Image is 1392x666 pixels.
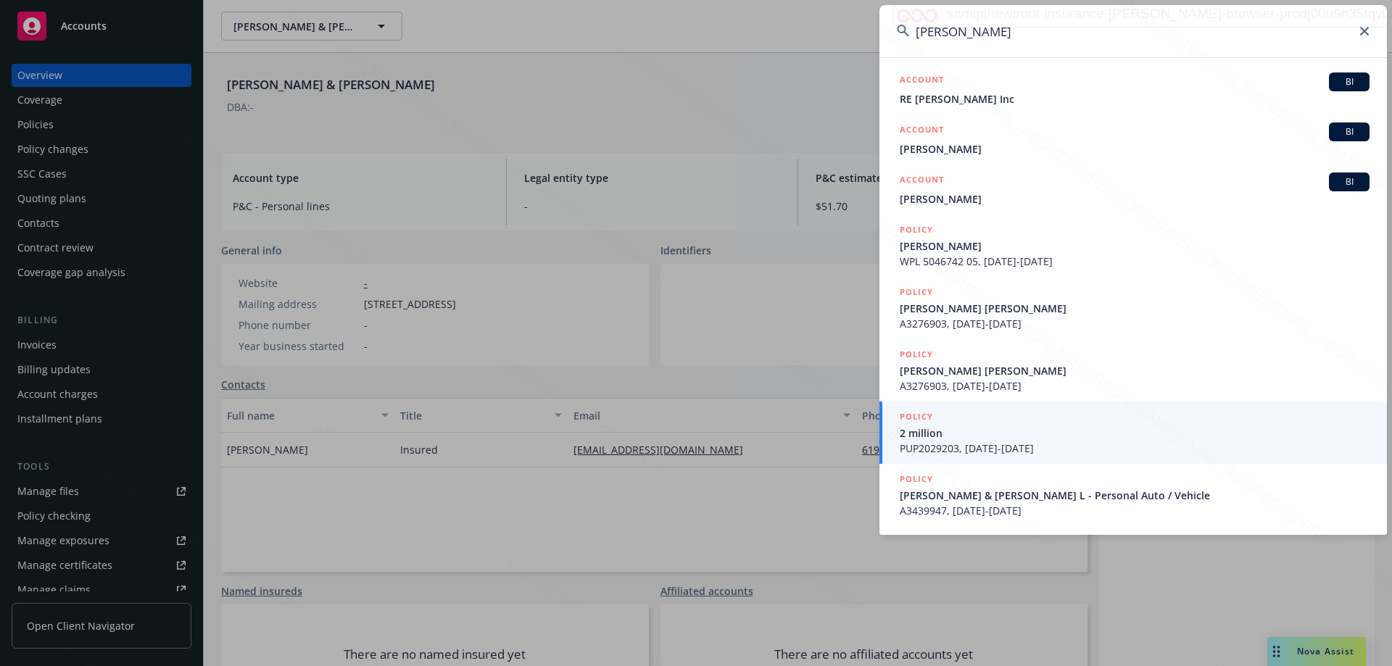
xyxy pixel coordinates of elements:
a: POLICY[PERSON_NAME] [PERSON_NAME]A3276903, [DATE]-[DATE] [879,277,1387,339]
span: PUP2029203, [DATE]-[DATE] [900,441,1370,456]
a: ACCOUNTBI[PERSON_NAME] [879,165,1387,215]
h5: POLICY [900,347,933,362]
input: Search... [879,5,1387,57]
span: A3276903, [DATE]-[DATE] [900,316,1370,331]
h5: ACCOUNT [900,122,944,140]
h5: POLICY [900,472,933,486]
span: [PERSON_NAME] & [PERSON_NAME] L - Personal Auto / Vehicle [900,488,1370,503]
h5: POLICY [900,285,933,299]
span: 2 million [900,425,1370,441]
span: WPL 5046742 05, [DATE]-[DATE] [900,254,1370,269]
h5: ACCOUNT [900,172,944,190]
h5: POLICY [900,409,933,424]
a: ACCOUNTBIRE [PERSON_NAME] Inc [879,64,1387,115]
span: RE [PERSON_NAME] Inc [900,91,1370,107]
span: [PERSON_NAME] [900,191,1370,207]
span: BI [1335,175,1364,188]
span: BI [1335,75,1364,88]
a: POLICY[PERSON_NAME] & [PERSON_NAME] L - Personal Auto / VehicleA3439947, [DATE]-[DATE] [879,464,1387,526]
span: [PERSON_NAME] [900,141,1370,157]
a: ACCOUNTBI[PERSON_NAME] [879,115,1387,165]
span: [PERSON_NAME] [900,238,1370,254]
h5: ACCOUNT [900,72,944,90]
a: POLICY[PERSON_NAME] [PERSON_NAME]A3276903, [DATE]-[DATE] [879,339,1387,401]
span: [PERSON_NAME] [PERSON_NAME] [900,301,1370,316]
a: POLICY[PERSON_NAME]WPL 5046742 05, [DATE]-[DATE] [879,215,1387,277]
span: [PERSON_NAME] [PERSON_NAME] [900,363,1370,378]
span: BI [1335,125,1364,138]
h5: POLICY [900,222,933,237]
span: A3439947, [DATE]-[DATE] [900,503,1370,518]
span: A3276903, [DATE]-[DATE] [900,378,1370,394]
a: POLICY2 millionPUP2029203, [DATE]-[DATE] [879,401,1387,464]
